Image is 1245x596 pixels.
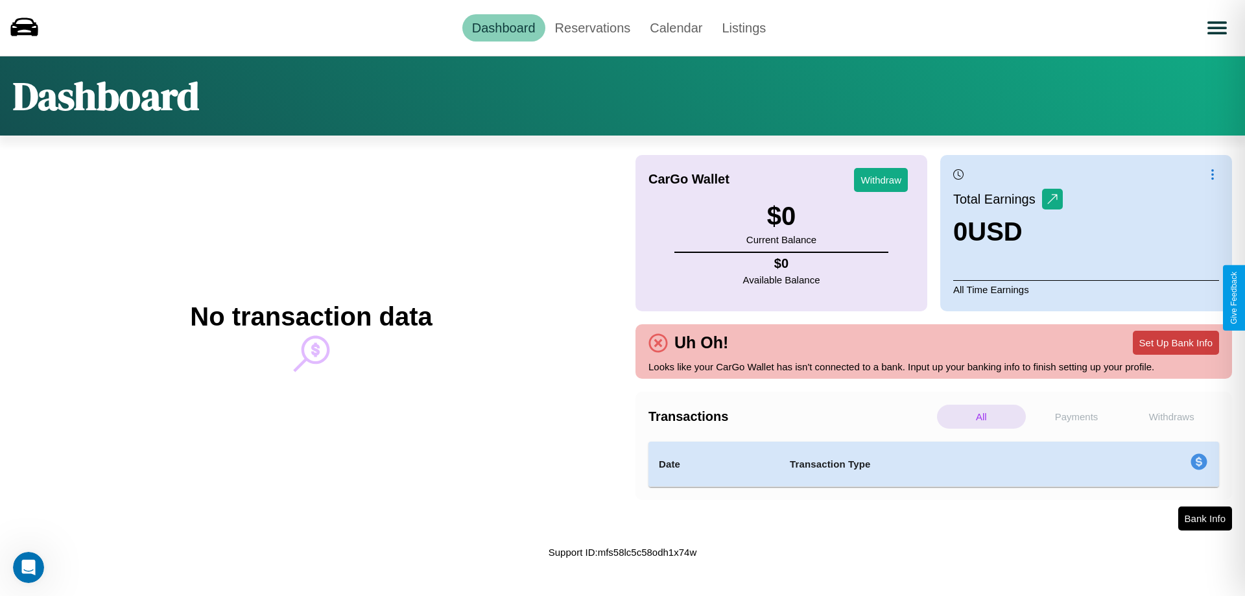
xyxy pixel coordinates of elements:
[13,69,199,123] h1: Dashboard
[746,202,816,231] h3: $ 0
[743,271,820,289] p: Available Balance
[1032,405,1121,429] p: Payments
[648,442,1219,487] table: simple table
[953,187,1042,211] p: Total Earnings
[648,358,1219,375] p: Looks like your CarGo Wallet has isn't connected to a bank. Input up your banking info to finish ...
[668,333,735,352] h4: Uh Oh!
[1199,10,1235,46] button: Open menu
[1178,507,1232,530] button: Bank Info
[1127,405,1216,429] p: Withdraws
[743,256,820,271] h4: $ 0
[1229,272,1239,324] div: Give Feedback
[648,172,729,187] h4: CarGo Wallet
[712,14,776,42] a: Listings
[1133,331,1219,355] button: Set Up Bank Info
[790,457,1084,472] h4: Transaction Type
[462,14,545,42] a: Dashboard
[659,457,769,472] h4: Date
[190,302,432,331] h2: No transaction data
[640,14,712,42] a: Calendar
[746,231,816,248] p: Current Balance
[545,14,641,42] a: Reservations
[549,543,696,561] p: Support ID: mfs58lc5c58odh1x74w
[953,280,1219,298] p: All Time Earnings
[953,217,1063,246] h3: 0 USD
[937,405,1026,429] p: All
[13,552,44,583] iframe: Intercom live chat
[648,409,934,424] h4: Transactions
[854,168,908,192] button: Withdraw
